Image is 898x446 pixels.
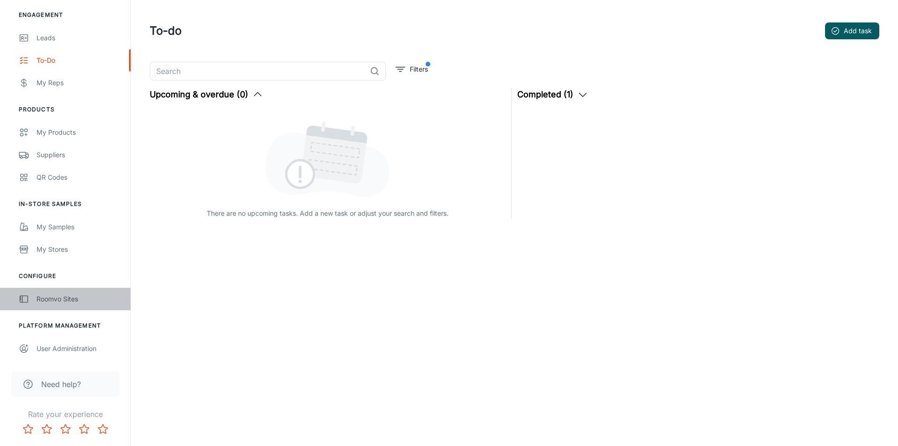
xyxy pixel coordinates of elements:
img: upcoming_and_overdue_tasks_empty_state.svg [265,120,390,197]
div: My Samples [36,222,121,232]
input: Search [150,62,366,80]
div: Leads [36,33,121,43]
p: Filters [410,64,428,74]
button: Completed (1) [517,88,588,101]
div: My Reps [36,78,121,88]
div: To-do [36,55,121,66]
div: QR Codes [36,172,121,183]
div: Suppliers [36,150,121,160]
div: My Stores [36,244,121,255]
div: Roomvo Sites [36,294,121,304]
button: Upcoming & overdue (0) [150,88,263,101]
p: There are no upcoming tasks. Add a new task or adjust your search and filters. [207,208,449,219]
button: filter [393,62,430,77]
button: Add task [825,22,879,39]
div: My Products [36,127,121,138]
h1: To-do [150,22,181,39]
